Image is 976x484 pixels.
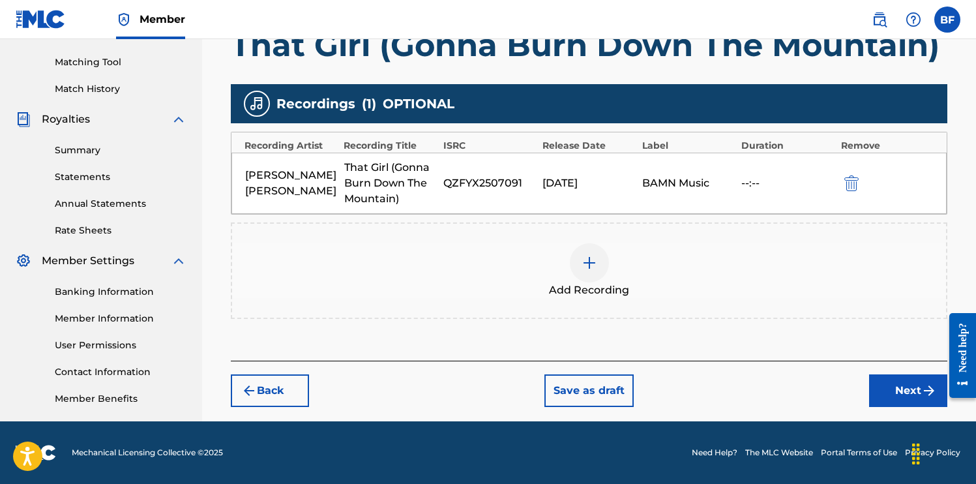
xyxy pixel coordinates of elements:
a: Summary [55,144,186,157]
h1: That Girl (Gonna Burn Down The Mountain) [231,25,947,65]
div: That Girl (Gonna Burn Down The Mountain) [344,160,437,207]
div: [PERSON_NAME] [PERSON_NAME] [245,168,338,199]
a: Member Benefits [55,392,186,406]
a: Portal Terms of Use [821,447,897,459]
img: Member Settings [16,253,31,269]
img: MLC Logo [16,10,66,29]
div: Remove [841,139,934,153]
img: f7272a7cc735f4ea7f67.svg [921,383,937,399]
a: Member Information [55,312,186,325]
div: Drag [906,434,926,474]
div: Release Date [542,139,635,153]
img: logo [16,445,56,461]
span: Recordings [276,94,355,113]
div: BAMN Music [642,175,735,191]
div: QZFYX2507091 [443,175,536,191]
span: Member Settings [42,253,134,269]
img: 12a2ab48e56ec057fbd8.svg [844,175,859,191]
img: expand [171,253,186,269]
img: 7ee5dd4eb1f8a8e3ef2f.svg [241,383,257,399]
img: expand [171,112,186,127]
div: --:-- [741,175,834,191]
div: User Menu [934,7,960,33]
a: Rate Sheets [55,224,186,237]
a: Matching Tool [55,55,186,69]
a: Need Help? [692,447,737,459]
iframe: Chat Widget [911,421,976,484]
a: Public Search [866,7,893,33]
img: add [582,255,597,271]
iframe: Resource Center [939,303,976,408]
a: Banking Information [55,285,186,299]
button: Back [231,374,309,407]
span: OPTIONAL [383,94,454,113]
a: The MLC Website [745,447,813,459]
img: Royalties [16,112,31,127]
div: [DATE] [542,175,635,191]
img: recording [249,96,265,112]
span: Royalties [42,112,90,127]
button: Save as draft [544,374,634,407]
span: Add Recording [549,282,629,298]
a: Annual Statements [55,197,186,211]
a: Statements [55,170,186,184]
img: search [872,12,887,27]
img: Top Rightsholder [116,12,132,27]
span: Member [140,12,185,27]
a: Match History [55,82,186,96]
a: Contact Information [55,365,186,379]
span: ( 1 ) [362,94,376,113]
button: Next [869,374,947,407]
div: Recording Title [344,139,436,153]
div: Label [642,139,735,153]
div: Help [900,7,926,33]
a: Privacy Policy [905,447,960,459]
span: Mechanical Licensing Collective © 2025 [72,447,223,459]
a: User Permissions [55,339,186,352]
div: ISRC [443,139,536,153]
img: help [906,12,921,27]
div: Recording Artist [244,139,337,153]
div: Duration [741,139,834,153]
